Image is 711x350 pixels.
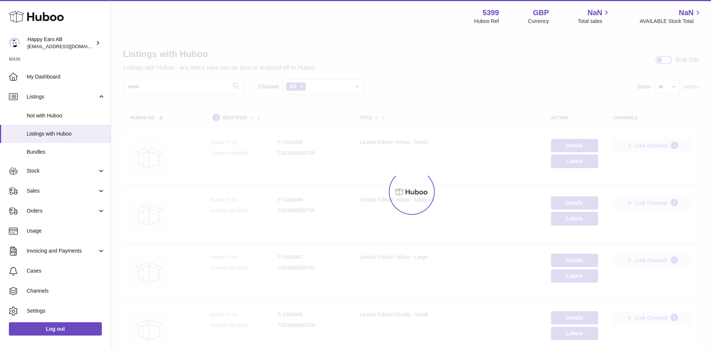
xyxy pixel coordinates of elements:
[27,247,97,254] span: Invoicing and Payments
[640,18,702,25] span: AVAILABLE Stock Total
[27,287,105,294] span: Channels
[27,187,97,194] span: Sales
[27,36,94,50] div: Happy Ears AB
[474,18,499,25] div: Huboo Ref
[587,8,602,18] span: NaN
[640,8,702,25] a: NaN AVAILABLE Stock Total
[9,37,20,49] img: internalAdmin-5399@internal.huboo.com
[27,207,97,214] span: Orders
[533,8,549,18] strong: GBP
[679,8,694,18] span: NaN
[578,18,611,25] span: Total sales
[27,149,105,156] span: Bundles
[27,307,105,314] span: Settings
[528,18,549,25] div: Currency
[27,227,105,234] span: Usage
[27,73,105,80] span: My Dashboard
[9,322,102,336] a: Log out
[27,267,105,274] span: Cases
[27,130,105,137] span: Listings with Huboo
[27,43,109,49] span: [EMAIL_ADDRESS][DOMAIN_NAME]
[27,93,97,100] span: Listings
[27,112,105,119] span: Not with Huboo
[27,167,97,174] span: Stock
[578,8,611,25] a: NaN Total sales
[483,8,499,18] strong: 5399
